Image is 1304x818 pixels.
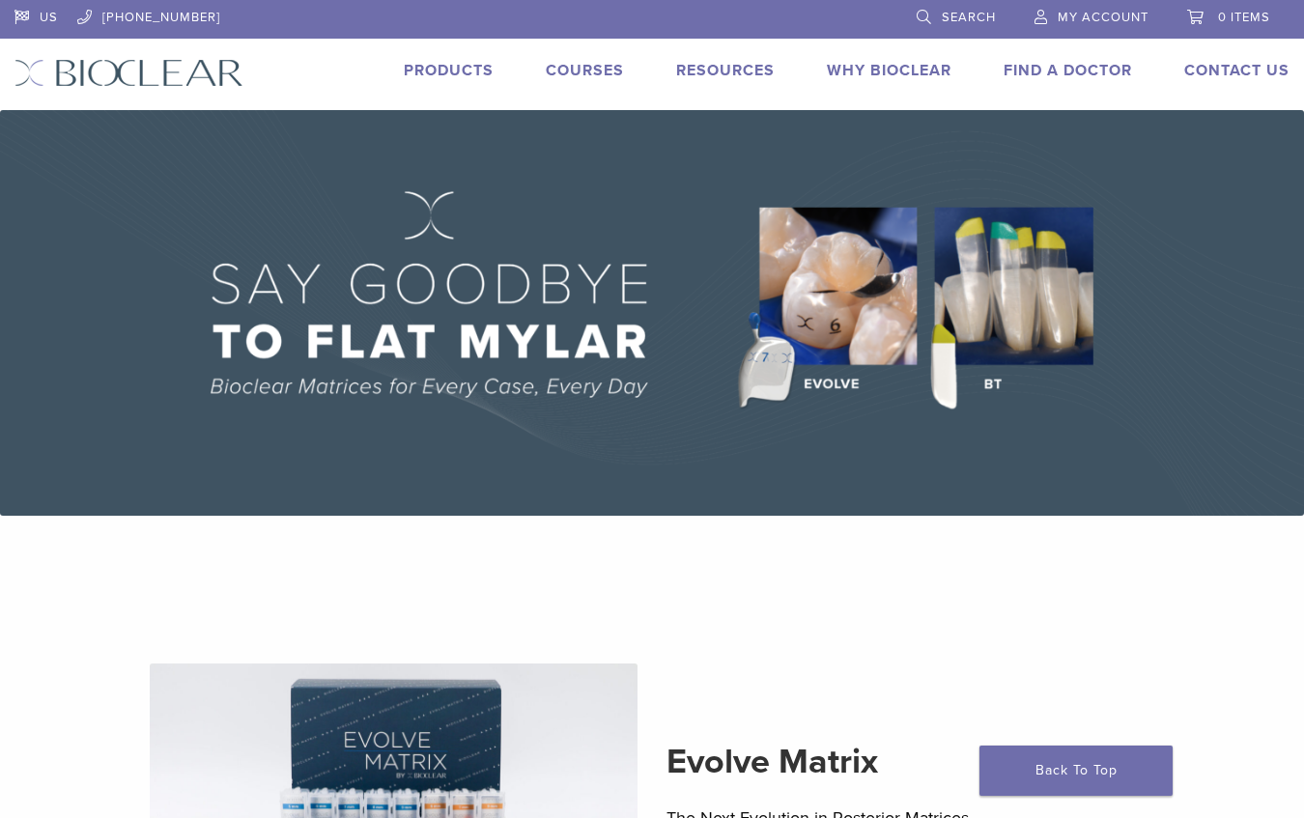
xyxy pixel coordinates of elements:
[979,746,1173,796] a: Back To Top
[14,59,243,87] img: Bioclear
[546,61,624,80] a: Courses
[1218,10,1270,25] span: 0 items
[942,10,996,25] span: Search
[1004,61,1132,80] a: Find A Doctor
[666,739,1154,785] h2: Evolve Matrix
[676,61,775,80] a: Resources
[1184,61,1290,80] a: Contact Us
[1058,10,1148,25] span: My Account
[827,61,951,80] a: Why Bioclear
[404,61,494,80] a: Products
